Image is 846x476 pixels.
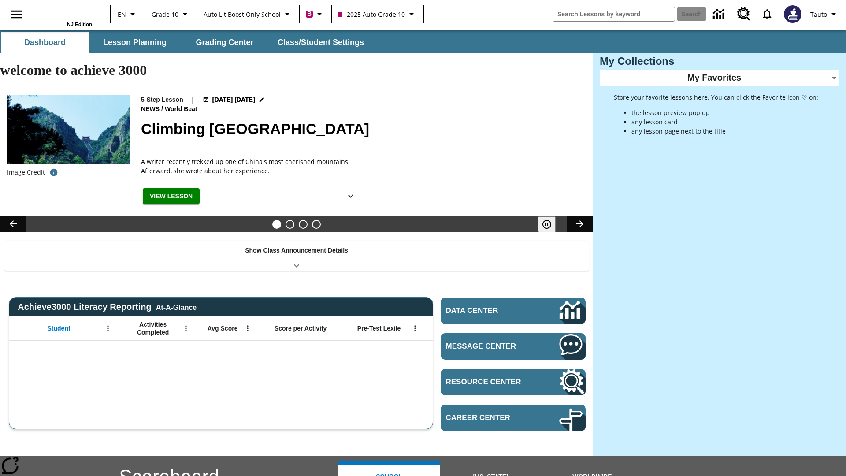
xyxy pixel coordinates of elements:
span: / [161,105,163,112]
input: search field [553,7,675,21]
span: NJ Edition [67,22,92,27]
p: Store your favorite lessons here. You can click the Favorite icon ♡ on: [614,93,818,102]
span: Score per Activity [275,324,327,332]
span: News [141,104,161,114]
p: Image Credit [7,168,45,177]
span: Pre-Test Lexile [357,324,401,332]
button: Jul 22 - Jun 30 Choose Dates [201,95,267,104]
div: A writer recently trekked up one of China's most cherished mountains. Afterward, she wrote about ... [141,157,361,175]
a: Resource Center, Will open in new tab [441,369,586,395]
span: Message Center [446,342,533,351]
span: B [307,8,312,19]
a: Message Center [441,333,586,360]
button: Open Menu [101,322,115,335]
button: View Lesson [143,188,200,205]
div: At-A-Glance [156,302,197,312]
span: Activities Completed [124,320,182,336]
span: EN [118,10,126,19]
li: the lesson preview pop up [631,108,818,117]
span: Auto Lit Boost only School [204,10,281,19]
span: Tauto [810,10,827,19]
button: Slide 2 Defining Our Government's Purpose [286,220,294,229]
li: any lesson card [631,117,818,126]
li: any lesson page next to the title [631,126,818,136]
button: Lesson Planning [91,32,179,53]
button: Open Menu [408,322,422,335]
a: Career Center [441,405,586,431]
button: Grade: Grade 10, Select a grade [148,6,194,22]
span: Achieve3000 Literacy Reporting [18,302,197,312]
a: Data Center [708,2,732,26]
a: Home [35,4,92,22]
button: Slide 1 Climbing Mount Tai [272,220,281,229]
span: 2025 Auto Grade 10 [338,10,405,19]
span: World Beat [165,104,199,114]
button: Slide 3 Pre-release lesson [299,220,308,229]
img: Avatar [784,5,801,23]
p: 5-Step Lesson [141,95,183,104]
button: Credit for photo and all related images: Public Domain/Charlie Fong [45,164,63,180]
button: Slide 4 Career Lesson [312,220,321,229]
button: Dashboard [1,32,89,53]
span: Grade 10 [152,10,178,19]
div: Home [35,3,92,27]
img: 6000 stone steps to climb Mount Tai in Chinese countryside [7,95,130,165]
button: Select a new avatar [779,3,807,26]
button: Language: EN, Select a language [114,6,142,22]
a: Resource Center, Will open in new tab [732,2,756,26]
button: Pause [538,216,556,232]
button: Open Menu [179,322,193,335]
button: Open side menu [4,1,30,27]
button: Open Menu [241,322,254,335]
button: Class: 2025 Auto Grade 10, Select your class [334,6,420,22]
button: Class/Student Settings [271,32,371,53]
span: Data Center [446,306,529,315]
span: [DATE] [DATE] [212,95,255,104]
button: Boost Class color is violet red. Change class color [302,6,328,22]
button: School: Auto Lit Boost only School, Select your school [200,6,296,22]
span: Resource Center [446,378,533,387]
button: Profile/Settings [807,6,842,22]
a: Data Center [441,297,586,324]
button: Grading Center [181,32,269,53]
div: Show Class Announcement Details [4,241,589,271]
div: My Favorites [600,70,839,86]
p: Show Class Announcement Details [245,246,348,255]
button: Lesson carousel, Next [567,216,593,232]
span: Career Center [446,413,533,422]
div: Pause [538,216,564,232]
a: Notifications [756,3,779,26]
span: | [190,95,194,104]
button: Show Details [342,188,360,205]
span: Student [48,324,70,332]
h2: Climbing Mount Tai [141,118,583,140]
span: Avg Score [208,324,238,332]
h3: My Collections [600,55,839,67]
